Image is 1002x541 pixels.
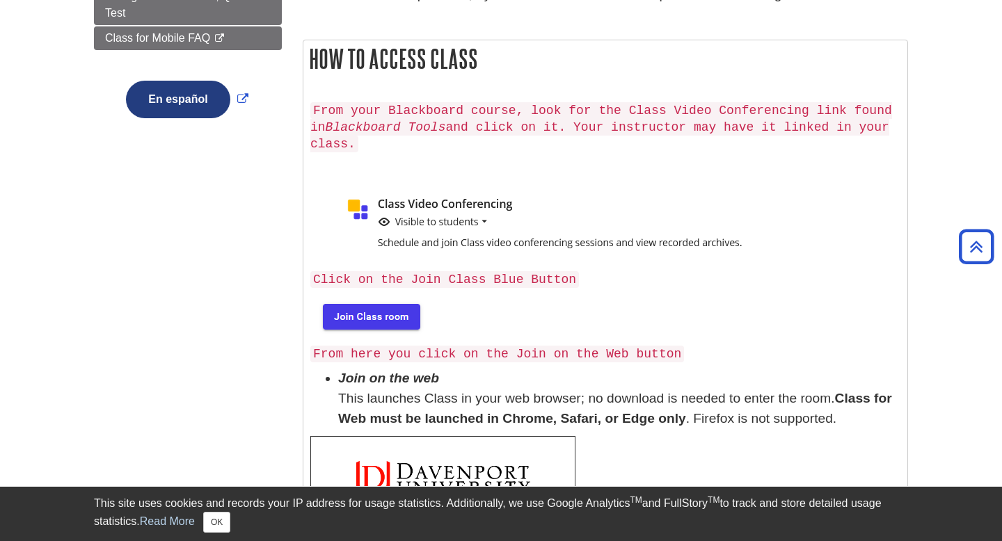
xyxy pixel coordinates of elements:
a: Class for Mobile FAQ [94,26,282,50]
em: Join on the web [338,371,439,385]
i: This link opens in a new window [214,34,225,43]
button: En español [126,81,230,118]
em: Blackboard Tools [326,120,446,134]
img: blue button [310,293,430,338]
sup: TM [708,495,719,505]
b: Class for Web must be launched in Chrome, Safari, or Edge only [338,391,892,426]
code: From your Blackboard course, look for the Class Video Conferencing link found in and click on it.... [310,102,892,152]
li: This launches Class in your web browser; no download is needed to enter the room. . Firefox is no... [338,369,900,428]
code: From here you click on the Join on the Web button [310,346,684,362]
sup: TM [630,495,642,505]
span: Class for Mobile FAQ [105,32,210,44]
div: This site uses cookies and records your IP address for usage statistics. Additionally, we use Goo... [94,495,908,533]
a: Back to Top [954,237,999,256]
img: class [310,186,829,264]
button: Close [203,512,230,533]
h2: How to Access Class [303,40,907,77]
code: Click on the Join Class Blue Button [310,271,579,288]
a: Read More [140,515,195,527]
a: Link opens in new window [122,93,251,105]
